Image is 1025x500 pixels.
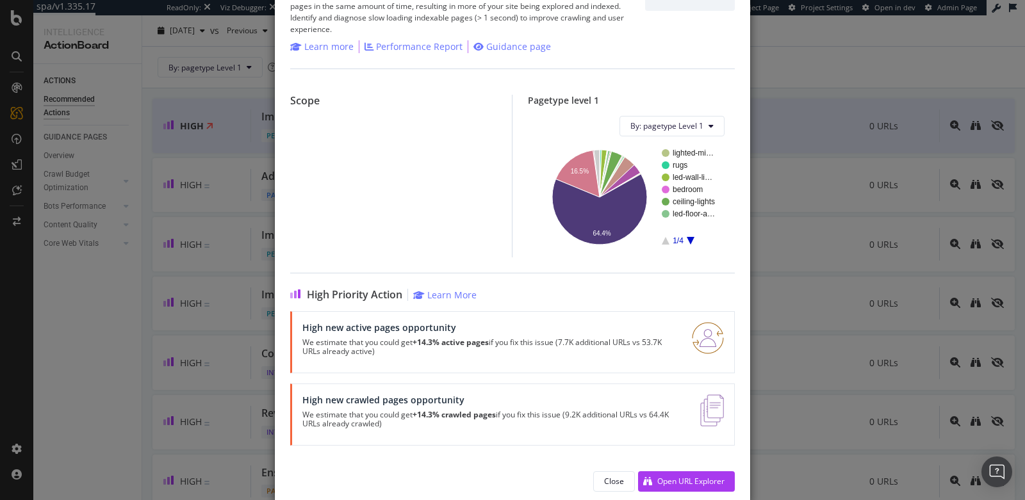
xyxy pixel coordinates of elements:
[307,289,402,301] span: High Priority Action
[538,147,725,247] svg: A chart.
[302,322,676,333] div: High new active pages opportunity
[638,471,735,492] button: Open URL Explorer
[673,185,703,194] text: bedroom
[593,230,611,237] text: 64.4%
[302,338,676,356] p: We estimate that you could get if you fix this issue (7.7K additional URLs vs 53.7K URLs already ...
[290,95,496,107] div: Scope
[302,410,685,428] p: We estimate that you could get if you fix this issue (9.2K additional URLs vs 64.4K URLs already ...
[376,40,463,53] div: Performance Report
[528,95,735,106] div: Pagetype level 1
[290,40,354,53] a: Learn more
[593,471,635,492] button: Close
[486,40,551,53] div: Guidance page
[673,209,715,218] text: led-floor-a…
[302,394,685,405] div: High new crawled pages opportunity
[673,197,715,206] text: ceiling-lights
[673,173,712,182] text: led-wall-li…
[413,409,496,420] strong: +14.3% crawled pages
[571,168,589,175] text: 16.5%
[413,289,477,301] a: Learn More
[700,394,724,426] img: e5DMFwAAAABJRU5ErkJggg==
[673,161,687,170] text: rugs
[630,120,703,131] span: By: pagetype Level 1
[473,40,551,53] a: Guidance page
[427,289,477,301] div: Learn More
[692,322,724,354] img: RO06QsNG.png
[619,116,725,136] button: By: pagetype Level 1
[673,149,714,157] text: lighted-mi…
[304,40,354,53] div: Learn more
[604,476,624,487] div: Close
[981,456,1012,487] div: Open Intercom Messenger
[413,337,489,348] strong: +14.3% active pages
[673,236,684,245] text: 1/4
[657,476,725,487] div: Open URL Explorer
[365,40,463,53] a: Performance Report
